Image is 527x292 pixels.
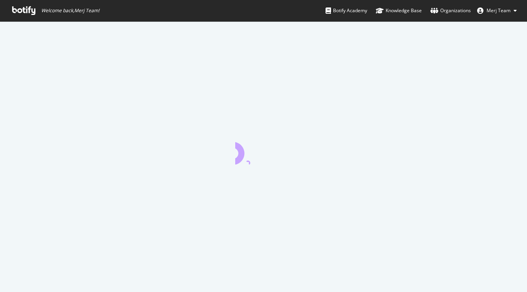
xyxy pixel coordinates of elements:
[326,7,367,15] div: Botify Academy
[235,136,292,164] div: animation
[487,7,511,14] span: Merj Team
[41,7,99,14] span: Welcome back, Merj Team !
[430,7,471,15] div: Organizations
[376,7,422,15] div: Knowledge Base
[471,4,523,17] button: Merj Team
